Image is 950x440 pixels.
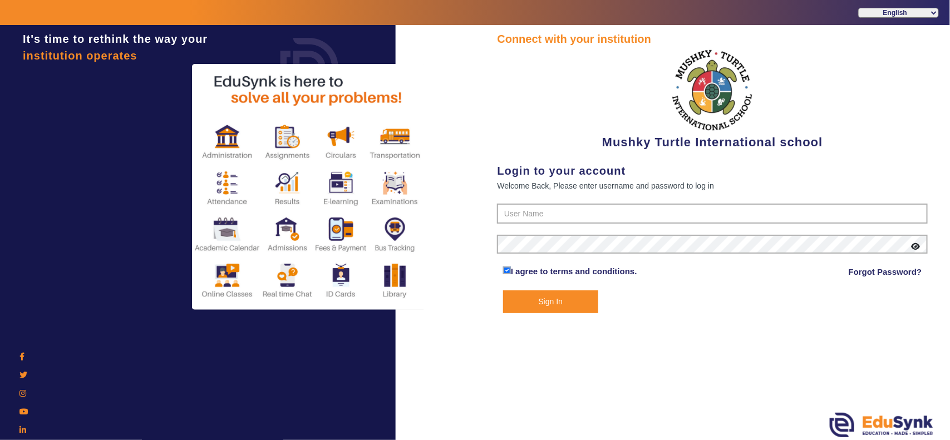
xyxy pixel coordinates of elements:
[671,47,754,133] img: f2cfa3ea-8c3d-4776-b57d-4b8cb03411bc
[23,33,208,45] span: It's time to rethink the way your
[268,25,351,108] img: login.png
[497,162,928,179] div: Login to your account
[192,64,426,310] img: login2.png
[849,265,922,279] a: Forgot Password?
[497,31,928,47] div: Connect with your institution
[497,179,928,192] div: Welcome Back, Please enter username and password to log in
[23,50,137,62] span: institution operates
[497,204,928,224] input: User Name
[511,266,637,276] a: I agree to terms and conditions.
[830,413,933,437] img: edusynk.png
[497,47,928,151] div: Mushky Turtle International school
[503,290,598,313] button: Sign In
